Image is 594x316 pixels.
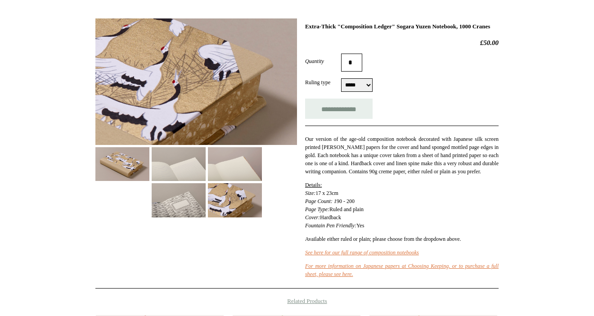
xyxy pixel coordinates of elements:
[305,249,419,256] a: See here for our full range of composition notebooks
[337,198,355,204] span: 90 - 200
[305,181,499,230] p: 17 x 23cm
[305,39,499,47] h2: £50.00
[305,206,329,212] em: Page Type:
[305,182,322,188] span: Details:
[305,198,337,204] em: Page Count: 1
[95,147,149,181] img: Extra-Thick "Composition Ledger" Sogara Yuzen Notebook, 1000 Cranes
[305,78,341,86] label: Ruling type
[329,206,364,212] span: Ruled and plain
[305,135,499,176] p: Our version of the age-old composition notebook decorated with Japanese silk screen printed [PERS...
[208,183,262,217] img: Extra-Thick "Composition Ledger" Sogara Yuzen Notebook, 1000 Cranes
[305,235,499,243] p: Available either ruled or plain; please choose from the dropdown above.
[305,57,341,65] label: Quantity
[305,214,320,221] em: Cover:
[305,263,499,277] a: For more information on Japanese papers at Choosing Keeping, or to purchase a full sheet, please ...
[72,298,522,305] h4: Related Products
[305,190,315,196] em: Size:
[356,222,364,229] span: Yes
[152,183,206,217] img: Extra-Thick "Composition Ledger" Sogara Yuzen Notebook, 1000 Cranes
[208,147,262,181] img: Extra-Thick "Composition Ledger" Sogara Yuzen Notebook, 1000 Cranes
[95,18,297,145] img: Extra-Thick "Composition Ledger" Sogara Yuzen Notebook, 1000 Cranes
[305,222,356,229] em: Fountain Pen Friendly:
[320,214,341,221] span: Hardback
[152,147,206,181] img: Extra-Thick "Composition Ledger" Sogara Yuzen Notebook, 1000 Cranes
[305,23,499,30] h1: Extra-Thick "Composition Ledger" Sogara Yuzen Notebook, 1000 Cranes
